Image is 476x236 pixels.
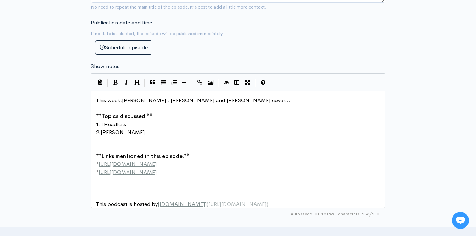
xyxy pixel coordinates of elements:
span: 283/2000 [338,211,382,217]
span: ----- [96,185,108,191]
span: THeadless [101,121,126,128]
iframe: gist-messenger-bubble-iframe [452,212,469,229]
button: Insert Show Notes Template [95,77,105,88]
button: Generic List [158,77,168,88]
span: [DOMAIN_NAME] [159,201,205,207]
span: ( [207,201,208,207]
label: Show notes [91,62,119,71]
span: Topics discussed: [102,113,147,119]
button: Insert Image [205,77,216,88]
span: 1. [96,121,101,128]
span: Links mentioned in this episode: [102,153,184,159]
button: New conversation [11,94,131,108]
button: Quote [147,77,158,88]
span: Autosaved: 01:16 PM [291,211,334,217]
button: Bold [110,77,121,88]
span: This week,[PERSON_NAME] , [PERSON_NAME] and [PERSON_NAME] cover... [96,97,290,103]
h1: Hi 👋 [11,34,131,46]
button: Create Link [195,77,205,88]
h2: Just let us know if you need anything and we'll be happy to help! 🙂 [11,47,131,81]
span: This podcast is hosted by [96,201,268,207]
i: | [107,79,108,87]
input: Search articles [21,133,127,147]
span: 2. [96,129,101,135]
span: New conversation [46,98,85,104]
button: Heading [131,77,142,88]
span: [URL][DOMAIN_NAME] [99,161,157,167]
span: [ [158,201,159,207]
small: No need to repeat the main title of the episode, it's best to add a little more context. [91,4,266,10]
span: ) [267,201,268,207]
i: | [144,79,145,87]
button: Italic [121,77,131,88]
p: Find an answer quickly [10,122,132,130]
span: [URL][DOMAIN_NAME] [99,169,157,175]
button: Toggle Side by Side [231,77,242,88]
button: Insert Horizontal Line [179,77,190,88]
small: If no date is selected, the episode will be published immediately. [91,30,224,36]
button: Schedule episode [95,40,152,55]
button: Numbered List [168,77,179,88]
span: ] [205,201,207,207]
span: [PERSON_NAME] [101,129,145,135]
button: Toggle Preview [221,77,231,88]
span: [URL][DOMAIN_NAME] [208,201,267,207]
button: Toggle Fullscreen [242,77,253,88]
label: Publication date and time [91,19,152,27]
button: Markdown Guide [258,77,268,88]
